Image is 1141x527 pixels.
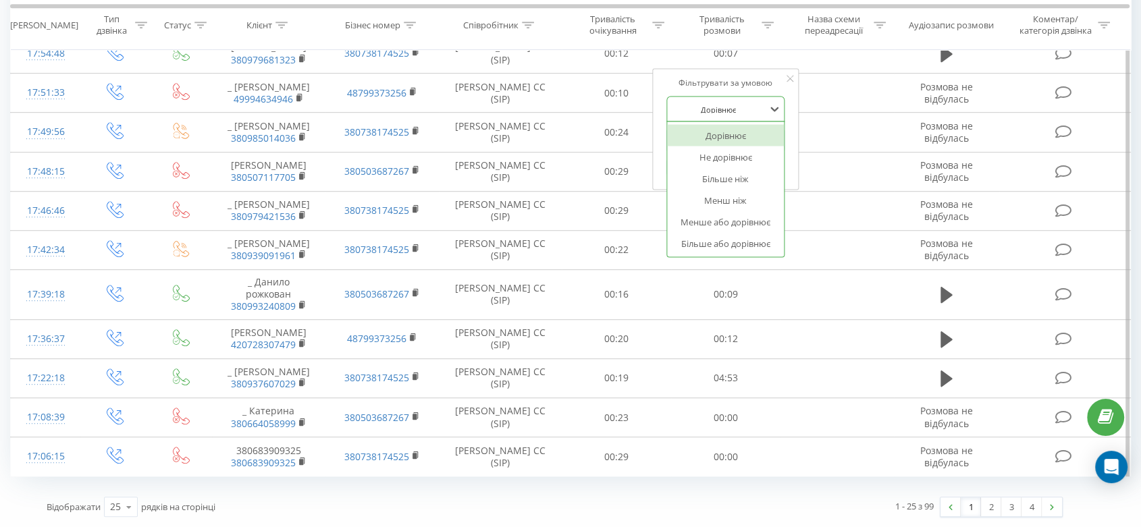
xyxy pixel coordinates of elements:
td: 00:29 [562,191,671,230]
div: Фільтрувати за умовою [666,76,785,90]
td: 380683909325 [212,437,325,476]
div: [PERSON_NAME] [10,20,78,31]
div: Коментар/категорія дзвінка [1015,14,1094,37]
td: [PERSON_NAME] CC (SIP) [439,230,561,269]
div: 17:22:18 [24,365,67,391]
td: [PERSON_NAME] [212,319,325,358]
td: [PERSON_NAME] CC (SIP) [439,113,561,152]
div: Статус [164,20,191,31]
a: 48799373256 [347,332,406,345]
a: 3 [1001,497,1021,516]
div: Open Intercom Messenger [1095,451,1127,483]
td: 00:29 [562,152,671,191]
td: [PERSON_NAME] CC (SIP) [439,437,561,476]
div: 25 [110,500,121,514]
a: 380979421536 [231,210,296,223]
a: 380738174525 [344,47,409,59]
div: Більше або дорівнює [667,233,785,254]
a: 380503687267 [344,287,409,300]
div: 17:51:33 [24,80,67,106]
a: 380937607029 [231,377,296,390]
td: [PERSON_NAME] CC (SIP) [439,74,561,113]
div: 17:49:56 [24,119,67,145]
div: Менше або дорівнює [667,211,785,233]
span: Відображати [47,501,101,513]
span: Розмова не відбулась [920,404,973,429]
td: 00:20 [562,319,671,358]
div: Менш ніж [667,190,785,211]
a: 2 [981,497,1001,516]
div: 1 - 25 з 99 [895,499,934,513]
td: [PERSON_NAME] [212,152,325,191]
td: 00:23 [562,398,671,437]
div: Тип дзвінка [92,14,132,37]
td: _ [PERSON_NAME] [212,230,325,269]
a: 380738174525 [344,243,409,256]
a: 380503687267 [344,165,409,177]
a: 420728307479 [231,338,296,351]
td: 00:07 [671,34,780,73]
a: 380993240809 [231,300,296,312]
div: Назва схеми переадресації [798,14,870,37]
td: [PERSON_NAME] CC (SIP) [439,270,561,320]
td: 00:12 [671,319,780,358]
td: _ Катерина [212,398,325,437]
a: 380503687267 [344,411,409,424]
a: 380979681323 [231,53,296,66]
td: [PERSON_NAME] CC (SIP) [439,191,561,230]
a: 48799373256 [347,86,406,99]
td: 00:09 [671,270,780,320]
td: 00:22 [562,230,671,269]
td: _ [PERSON_NAME] [212,74,325,113]
div: 17:08:39 [24,404,67,431]
a: 380507117705 [231,171,296,184]
td: [PERSON_NAME] CC (SIP) [439,319,561,358]
td: 00:10 [562,74,671,113]
a: 380664058999 [231,417,296,430]
td: [PERSON_NAME] CC (SIP) [439,398,561,437]
div: Бізнес номер [345,20,400,31]
div: 17:39:18 [24,281,67,308]
td: [PERSON_NAME] [212,34,325,73]
div: 17:46:46 [24,198,67,224]
a: 380738174525 [344,371,409,384]
td: 00:00 [671,398,780,437]
div: Тривалість розмови [686,14,758,37]
a: 49994634946 [234,92,293,105]
td: [PERSON_NAME] CC (SIP) [439,358,561,397]
td: _ [PERSON_NAME] [212,191,325,230]
td: 00:12 [562,34,671,73]
div: 17:42:34 [24,237,67,263]
div: 17:36:37 [24,326,67,352]
a: 380683909325 [231,456,296,469]
div: 17:54:48 [24,40,67,67]
div: Більше ніж [667,168,785,190]
span: Розмова не відбулась [920,119,973,144]
a: 380738174525 [344,204,409,217]
td: 00:16 [562,270,671,320]
span: Розмова не відбулась [920,80,973,105]
a: 380985014036 [231,132,296,144]
span: Розмова не відбулась [920,198,973,223]
td: _ Данило рожкован [212,270,325,320]
td: 00:24 [562,113,671,152]
span: рядків на сторінці [141,501,215,513]
td: _ [PERSON_NAME] [212,113,325,152]
div: Тривалість очікування [577,14,649,37]
td: 00:29 [562,437,671,476]
td: 00:19 [562,358,671,397]
td: [PERSON_NAME] CC (SIP) [439,152,561,191]
a: 4 [1021,497,1042,516]
a: 380738174525 [344,126,409,138]
div: Не дорівнює [667,146,785,168]
span: Розмова не відбулась [920,159,973,184]
div: Аудіозапис розмови [909,20,994,31]
div: 17:48:15 [24,159,67,185]
div: 17:06:15 [24,443,67,470]
div: Співробітник [463,20,519,31]
td: _ [PERSON_NAME] [212,358,325,397]
div: Клієнт [246,20,272,31]
span: Розмова не відбулась [920,237,973,262]
td: [PERSON_NAME] CC (SIP) [439,34,561,73]
td: 00:00 [671,437,780,476]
